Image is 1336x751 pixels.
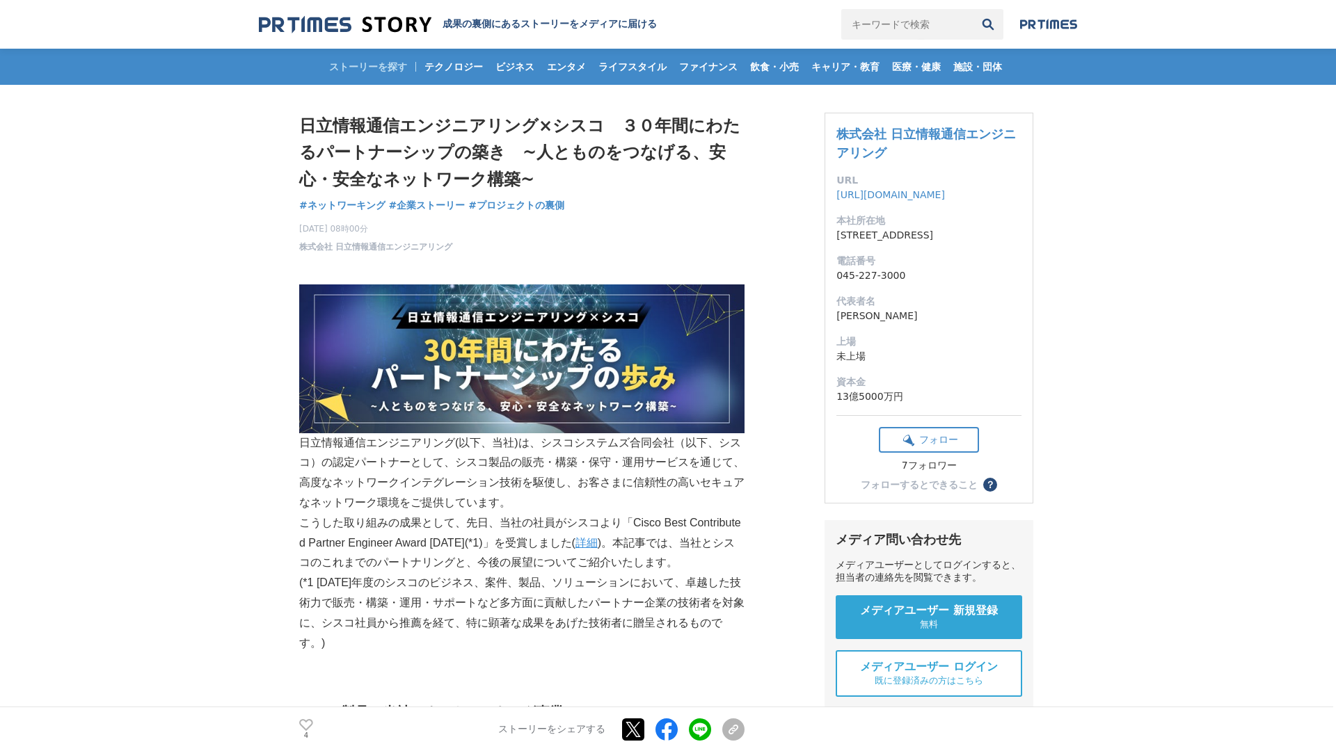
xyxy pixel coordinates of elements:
a: 医療・健康 [886,49,946,85]
span: [DATE] 08時00分 [299,223,452,235]
button: ？ [983,478,997,492]
span: ？ [985,480,995,490]
span: メディアユーザー 新規登録 [860,604,998,618]
a: ライフスタイル [593,49,672,85]
a: ビジネス [490,49,540,85]
a: 飲食・小売 [745,49,804,85]
span: ライフスタイル [593,60,672,73]
p: 日立情報通信エンジニアリング(以下、当社)は、シスコシステムズ合同会社（以下、シスコ）の認定パートナーとして、シスコ製品の販売・構築・保守・運用サービスを通じて、高度なネットワークインテグレーシ... [299,284,745,513]
p: こうした取り組みの成果として、先日、当社の社員がシスコより「Cisco Best Contributed Partner Engineer Award [DATE](*1)」を受賞しました( )... [299,513,745,573]
a: #ネットワーキング [299,198,385,213]
a: #プロジェクトの裏側 [468,198,564,213]
a: 詳細 [575,537,598,549]
dt: 資本金 [836,375,1021,389]
a: ファイナンス [674,49,743,85]
span: エンタメ [541,60,591,73]
h2: 成果の裏側にあるストーリーをメディアに届ける [443,18,657,31]
dt: 本社所在地 [836,213,1021,228]
a: #企業ストーリー [389,198,466,213]
span: キャリア・教育 [806,60,885,73]
span: #ネットワーキング [299,199,385,211]
p: ストーリーをシェアする [498,723,605,736]
span: #企業ストーリー [389,199,466,211]
dd: 13億5000万円 [836,389,1021,404]
p: 4 [299,732,313,739]
dd: 未上場 [836,349,1021,364]
h1: 日立情報通信エンジニアリング×シスコ ３０年間にわたるパートナーシップの築き ~人とものをつなげる、安心・安全なネットワーク構築~ [299,113,745,193]
div: フォローするとできること [861,480,978,490]
span: テクノロジー [419,60,488,73]
dt: URL [836,173,1021,188]
img: 成果の裏側にあるストーリーをメディアに届ける [259,15,431,34]
a: [URL][DOMAIN_NAME] [836,189,945,200]
dd: 045-227-3000 [836,268,1021,283]
dd: [STREET_ADDRESS] [836,228,1021,243]
span: 施設・団体 [948,60,1008,73]
div: 7フォロワー [879,460,979,472]
p: (*1 [DATE]年度のシスコのビジネス、案件、製品、ソリューションにおいて、卓越した技術力で販売・構築・運用・サポートなど多方面に貢献したパートナー企業の技術者を対象に、シスコ社員から推薦を... [299,573,745,653]
span: メディアユーザー ログイン [860,660,998,675]
a: エンタメ [541,49,591,85]
span: ファイナンス [674,60,743,73]
a: メディアユーザー ログイン 既に登録済みの方はこちら [836,650,1022,697]
div: メディア問い合わせ先 [836,531,1022,548]
a: 株式会社 日立情報通信エンジニアリング [836,127,1016,160]
a: 施設・団体 [948,49,1008,85]
dt: 上場 [836,334,1021,349]
div: メディアユーザーとしてログインすると、担当者の連絡先を閲覧できます。 [836,559,1022,584]
input: キーワードで検索 [841,9,973,40]
dt: 電話番号 [836,254,1021,268]
span: 無料 [920,618,938,631]
dd: [PERSON_NAME] [836,309,1021,323]
a: 株式会社 日立情報通信エンジニアリング [299,241,452,253]
span: ビジネス [490,60,540,73]
dt: 代表者名 [836,294,1021,309]
span: #プロジェクトの裏側 [468,199,564,211]
img: prtimes [1020,19,1077,30]
a: テクノロジー [419,49,488,85]
button: フォロー [879,427,979,453]
span: 既に登録済みの方はこちら [875,675,983,687]
button: 検索 [973,9,1003,40]
a: メディアユーザー 新規登録 無料 [836,595,1022,639]
h2: シスコ製品と当社のネットワーキング事業 [299,701,745,723]
a: キャリア・教育 [806,49,885,85]
img: thumbnail_291a6e60-8c83-11f0-9d6d-a329db0dd7a1.png [299,284,745,433]
a: 成果の裏側にあるストーリーをメディアに届ける 成果の裏側にあるストーリーをメディアに届ける [259,15,657,34]
span: 医療・健康 [886,60,946,73]
span: 飲食・小売 [745,60,804,73]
